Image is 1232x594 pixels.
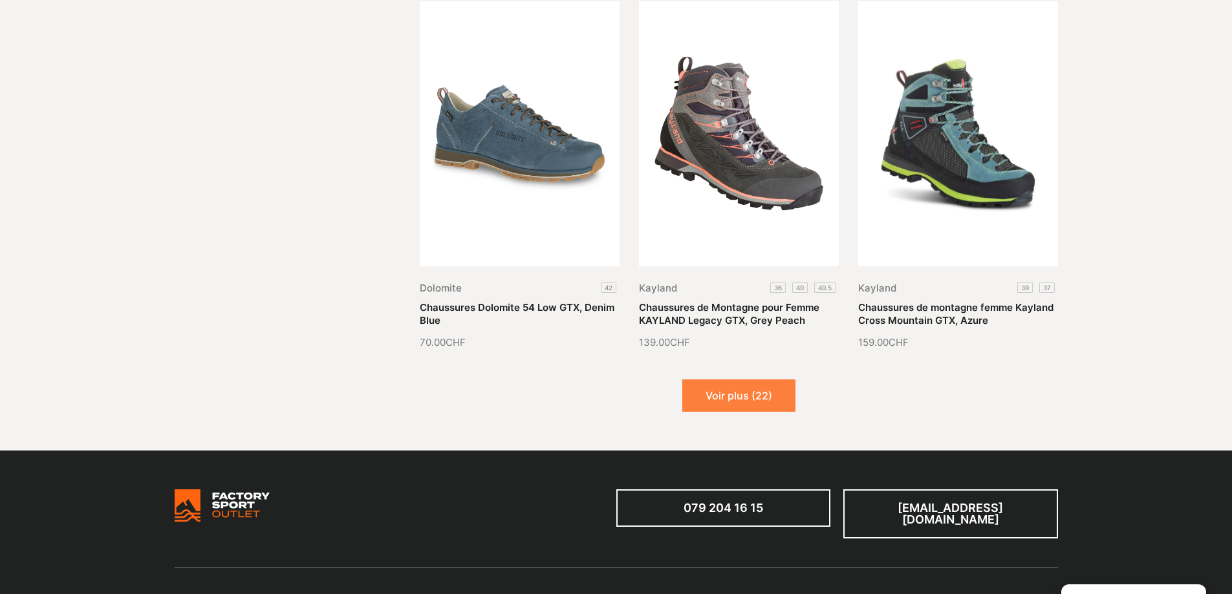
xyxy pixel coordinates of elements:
[682,379,795,412] button: Voir plus (22)
[175,489,270,522] img: Bricks Woocommerce Starter
[858,301,1054,326] a: Chaussures de montagne femme Kayland Cross Mountain GTX, Azure
[616,489,831,527] a: 079 204 16 15
[843,489,1058,538] a: [EMAIL_ADDRESS][DOMAIN_NAME]
[420,301,614,326] a: Chaussures Dolomite 54 Low GTX, Denim Blue
[639,301,819,326] a: Chaussures de Montagne pour Femme KAYLAND Legacy GTX, Grey Peach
